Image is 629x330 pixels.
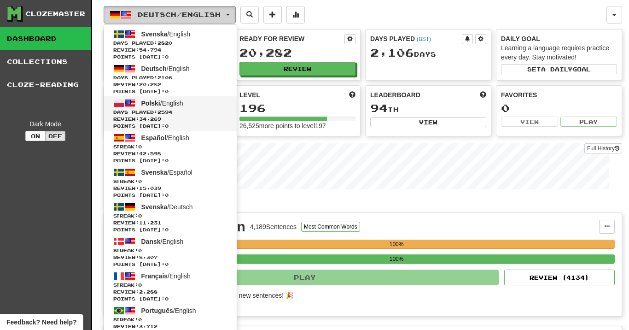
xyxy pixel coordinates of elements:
div: 196 [239,102,355,114]
span: Days Played: [113,109,227,116]
button: Off [45,131,65,141]
span: Points [DATE]: 0 [113,261,227,268]
a: Deutsch/EnglishDays Played:2106 Review:20,282Points [DATE]:0 [104,62,237,96]
a: Svenska/DeutschStreak:0 Review:11,231Points [DATE]:0 [104,200,237,235]
span: 2,106 [370,46,414,59]
span: Streak: [113,178,227,185]
button: Add sentence to collection [263,6,282,24]
div: 0 [501,102,617,114]
span: 0 [138,144,142,149]
span: 2594 [157,109,172,115]
span: Review: 2,288 [113,289,227,295]
span: / Español [141,169,192,176]
span: a daily [541,66,572,72]
a: Polski/EnglishDays Played:2594 Review:34,269Points [DATE]:0 [104,96,237,131]
span: / English [141,100,183,107]
div: Clozemaster [25,9,85,18]
span: 2106 [157,75,172,80]
span: Review: 3,712 [113,323,227,330]
div: 4,189 Sentences [250,222,297,231]
div: Dark Mode [7,119,84,129]
button: Deutsch/English [104,6,236,24]
span: Points [DATE]: 0 [113,192,227,199]
span: Review: 8,307 [113,254,227,261]
span: / English [141,65,190,72]
a: (BST) [417,36,431,42]
span: Streak: [113,212,227,219]
div: Daily Goal [501,34,617,43]
div: 20,282 [239,47,355,59]
span: Português [141,307,173,314]
span: 94 [370,101,388,114]
span: 0 [138,247,142,253]
span: Points [DATE]: 0 [113,157,227,164]
span: Review: 15,039 [113,185,227,192]
span: Svenska [141,30,168,38]
a: Full History [584,143,622,153]
button: Seta dailygoal [501,64,617,74]
span: / English [141,134,189,141]
span: Points [DATE]: 0 [113,123,227,130]
button: Review [239,62,355,76]
span: 0 [138,213,142,218]
button: View [370,117,486,127]
div: Learning a language requires practice every day. Stay motivated! [501,43,617,62]
div: Ready for Review [239,34,344,43]
span: Español [141,134,166,141]
button: More stats [286,6,305,24]
span: Days Played: [113,40,227,47]
a: Svenska/EnglishDays Played:2820 Review:54,794Points [DATE]:0 [104,27,237,62]
span: Points [DATE]: 0 [113,295,227,302]
a: Dansk/EnglishStreak:0 Review:8,307Points [DATE]:0 [104,235,237,269]
div: Max reviews per round set to 0 and no more new sentences! 🎉 [111,291,609,300]
span: / Deutsch [141,203,193,211]
p: In Progress [104,199,622,208]
span: Review: 34,269 [113,116,227,123]
span: Streak: [113,247,227,254]
span: / English [141,307,196,314]
div: th [370,102,486,114]
div: 100% [178,240,615,249]
div: 26,525 more points to level 197 [239,121,355,130]
span: Review: 20,282 [113,81,227,88]
span: Polski [141,100,160,107]
button: Review (4134) [504,270,615,285]
span: / English [141,30,191,38]
span: Points [DATE]: 0 [113,53,227,60]
span: Deutsch / English [138,11,221,18]
div: Day s [370,47,486,59]
button: Search sentences [240,6,259,24]
span: 0 [138,282,142,288]
div: 100% [178,254,615,264]
span: Level [239,90,260,100]
span: / English [141,272,191,280]
span: Review: 54,794 [113,47,227,53]
span: This week in points, UTC [480,90,486,100]
span: Streak: [113,143,227,150]
span: Open feedback widget [6,318,76,327]
span: Review: 11,231 [113,219,227,226]
span: Review: 42,598 [113,150,227,157]
button: Most Common Words [301,222,360,232]
span: Leaderboard [370,90,420,100]
span: Points [DATE]: 0 [113,88,227,95]
span: Streak: [113,282,227,289]
span: Dansk [141,238,161,245]
button: On [25,131,46,141]
span: Points [DATE]: 0 [113,226,227,233]
span: Français [141,272,168,280]
span: Svenska [141,203,168,211]
span: Deutsch [141,65,167,72]
div: Days Played [370,34,462,43]
span: Score more points to level up [349,90,355,100]
a: Español/EnglishStreak:0 Review:42,598Points [DATE]:0 [104,131,237,165]
div: Favorites [501,90,617,100]
span: 0 [138,317,142,322]
span: Streak: [113,316,227,323]
button: Play [111,270,499,285]
button: View [501,117,558,127]
button: Play [560,117,617,127]
a: Svenska/EspañolStreak:0 Review:15,039Points [DATE]:0 [104,165,237,200]
span: 0 [138,178,142,184]
span: Days Played: [113,74,227,81]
